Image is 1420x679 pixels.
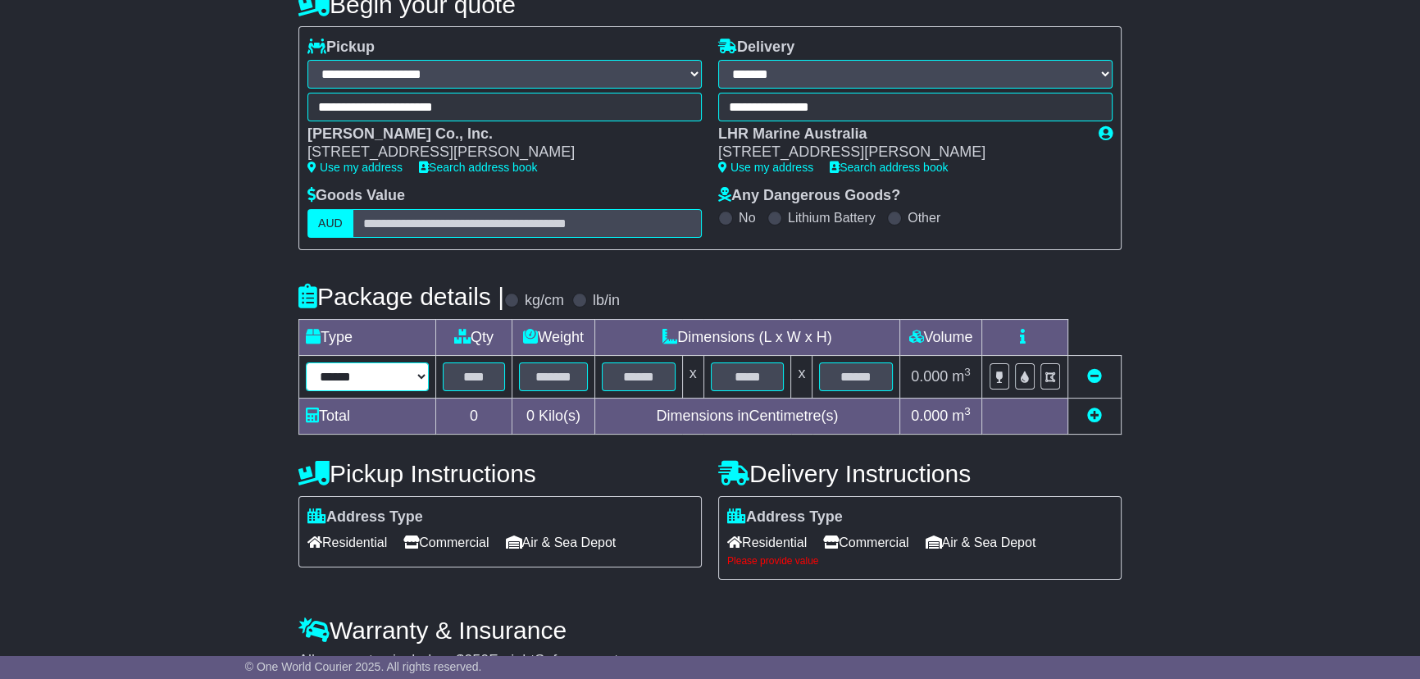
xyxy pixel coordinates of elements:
[307,161,403,174] a: Use my address
[964,366,971,378] sup: 3
[464,652,489,668] span: 250
[1087,408,1102,424] a: Add new item
[526,408,535,424] span: 0
[727,555,1113,567] div: Please provide value
[926,530,1036,555] span: Air & Sea Depot
[718,39,794,57] label: Delivery
[718,460,1122,487] h4: Delivery Instructions
[298,460,702,487] h4: Pickup Instructions
[718,161,813,174] a: Use my address
[525,292,564,310] label: kg/cm
[307,209,353,238] label: AUD
[718,144,1082,162] div: [STREET_ADDRESS][PERSON_NAME]
[830,161,948,174] a: Search address book
[299,319,436,355] td: Type
[594,319,899,355] td: Dimensions (L x W x H)
[718,125,1082,144] div: LHR Marine Australia
[718,187,900,205] label: Any Dangerous Goods?
[403,530,489,555] span: Commercial
[298,652,1122,670] div: All our quotes include a $ FreightSafe warranty.
[727,508,843,526] label: Address Type
[727,530,807,555] span: Residential
[739,210,755,226] label: No
[593,292,620,310] label: lb/in
[419,161,537,174] a: Search address book
[791,355,812,398] td: x
[823,530,908,555] span: Commercial
[307,39,375,57] label: Pickup
[952,368,971,385] span: m
[512,319,595,355] td: Weight
[307,144,685,162] div: [STREET_ADDRESS][PERSON_NAME]
[1087,368,1102,385] a: Remove this item
[952,408,971,424] span: m
[436,398,512,434] td: 0
[245,660,482,673] span: © One World Courier 2025. All rights reserved.
[307,508,423,526] label: Address Type
[307,530,387,555] span: Residential
[594,398,899,434] td: Dimensions in Centimetre(s)
[512,398,595,434] td: Kilo(s)
[506,530,617,555] span: Air & Sea Depot
[436,319,512,355] td: Qty
[911,408,948,424] span: 0.000
[307,125,685,144] div: [PERSON_NAME] Co., Inc.
[682,355,703,398] td: x
[298,283,504,310] h4: Package details |
[298,617,1122,644] h4: Warranty & Insurance
[788,210,876,226] label: Lithium Battery
[299,398,436,434] td: Total
[307,187,405,205] label: Goods Value
[899,319,981,355] td: Volume
[908,210,940,226] label: Other
[911,368,948,385] span: 0.000
[964,405,971,417] sup: 3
